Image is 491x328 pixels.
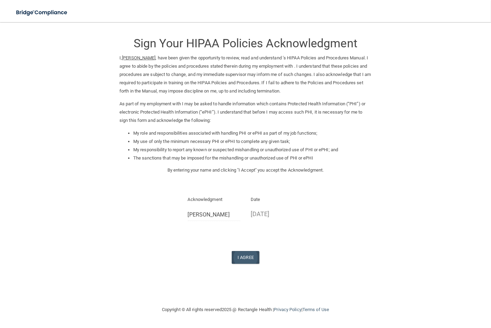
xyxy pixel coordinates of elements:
[251,195,304,204] p: Date
[274,307,301,312] a: Privacy Policy
[188,208,241,221] input: Full Name
[133,129,372,137] li: My role and responsibilities associated with handling PHI or ePHI as part of my job functions;
[251,208,304,220] p: [DATE]
[122,55,155,60] ins: [PERSON_NAME]
[188,195,241,204] p: Acknowledgment
[119,299,372,321] div: Copyright © All rights reserved 2025 @ Rectangle Health | |
[119,166,372,174] p: By entering your name and clicking "I Accept" you accept the Acknowledgment.
[232,251,259,264] button: I Agree
[119,100,372,125] p: As part of my employment with I may be asked to handle information which contains Protected Healt...
[302,307,329,312] a: Terms of Use
[133,146,372,154] li: My responsibility to report any known or suspected mishandling or unauthorized use of PHI or ePHI...
[119,37,372,50] h3: Sign Your HIPAA Policies Acknowledgment
[133,137,372,146] li: My use of only the minimum necessary PHI or ePHI to complete any given task;
[119,54,372,95] p: I, , have been given the opportunity to review, read and understand ’s HIPAA Policies and Procedu...
[10,6,74,20] img: bridge_compliance_login_screen.278c3ca4.svg
[133,154,372,162] li: The sanctions that may be imposed for the mishandling or unauthorized use of PHI or ePHI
